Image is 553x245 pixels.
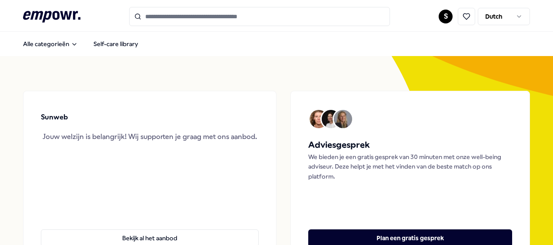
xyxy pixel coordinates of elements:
[308,138,512,152] h5: Adviesgesprek
[129,7,390,26] input: Search for products, categories or subcategories
[41,131,259,142] div: Jouw welzijn is belangrijk! Wij supporten je graag met ons aanbod.
[16,35,85,53] button: Alle categorieën
[334,110,352,128] img: Avatar
[16,35,145,53] nav: Main
[322,110,340,128] img: Avatar
[87,35,145,53] a: Self-care library
[310,110,328,128] img: Avatar
[439,10,453,23] button: S
[41,112,68,123] p: Sunweb
[308,152,512,181] p: We bieden je een gratis gesprek van 30 minuten met onze well-being adviseur. Deze helpt je met he...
